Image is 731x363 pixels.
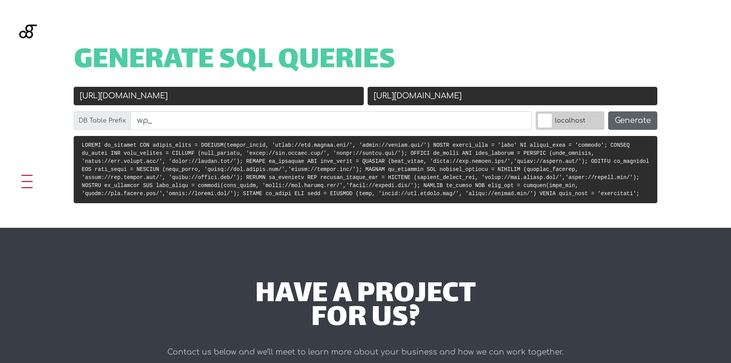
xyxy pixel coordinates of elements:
[608,111,657,130] button: Generate
[82,142,649,197] code: LOREMI do_sitamet CON adipis_elits = DOEIUSM(tempor_incid, 'utlab://etd.magnaa.eni/', 'admin://ve...
[130,111,532,130] input: wp_
[74,111,131,130] label: DB Table Prefix
[74,87,364,105] input: Old URL
[19,25,37,82] img: Blackgate
[536,111,604,130] label: localhost
[368,87,658,105] input: New URL
[74,49,396,73] span: Generate SQL Queries
[138,283,593,331] div: have a project for us?
[138,345,593,360] p: Contact us below and we’ll meet to learn more about your business and how we can work together.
